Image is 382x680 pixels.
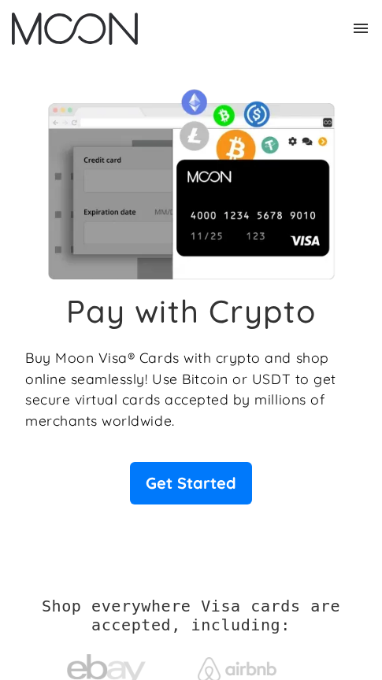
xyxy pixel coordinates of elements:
[130,462,252,504] a: Get Started
[25,597,357,634] h2: Shop everywhere Visa cards are accepted, including:
[25,347,357,431] p: Buy Moon Visa® Cards with crypto and shop online seamlessly! Use Bitcoin or USDT to get secure vi...
[25,83,357,279] img: Moon Cards let you spend your crypto anywhere Visa is accepted.
[66,292,317,330] h1: Pay with Crypto
[12,13,138,45] img: Moon Logo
